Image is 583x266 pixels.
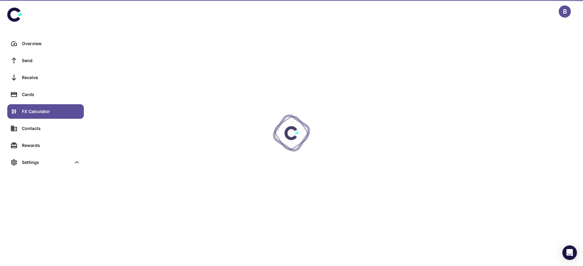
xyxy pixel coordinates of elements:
a: FX Calculator [7,104,84,119]
div: Open Intercom Messenger [562,245,577,260]
a: Overview [7,36,84,51]
a: Contacts [7,121,84,136]
a: Send [7,53,84,68]
div: Contacts [22,125,80,132]
div: Send [22,57,80,64]
button: B [559,5,571,18]
a: Rewards [7,138,84,153]
div: Settings [22,159,71,166]
a: Cards [7,87,84,102]
div: FX Calculator [22,108,80,115]
div: Rewards [22,142,80,149]
div: Settings [7,155,84,170]
div: Receive [22,74,80,81]
div: Cards [22,91,80,98]
div: Overview [22,40,80,47]
a: Receive [7,70,84,85]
